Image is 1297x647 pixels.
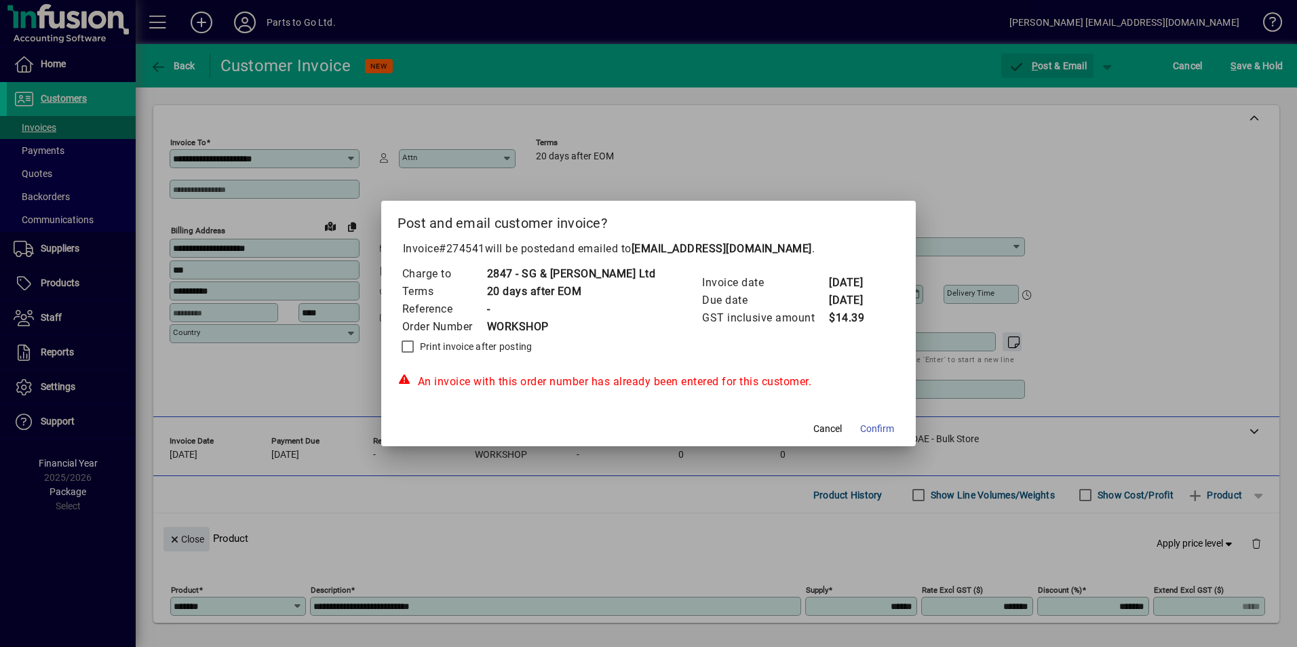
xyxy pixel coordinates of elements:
[806,416,849,441] button: Cancel
[439,242,485,255] span: #274541
[860,422,894,436] span: Confirm
[556,242,812,255] span: and emailed to
[486,283,656,300] td: 20 days after EOM
[381,201,916,240] h2: Post and email customer invoice?
[402,265,486,283] td: Charge to
[701,292,828,309] td: Due date
[486,265,656,283] td: 2847 - SG & [PERSON_NAME] Ltd
[828,274,883,292] td: [DATE]
[701,309,828,327] td: GST inclusive amount
[701,274,828,292] td: Invoice date
[813,422,842,436] span: Cancel
[828,292,883,309] td: [DATE]
[828,309,883,327] td: $14.39
[486,300,656,318] td: -
[398,241,900,257] p: Invoice will be posted .
[402,318,486,336] td: Order Number
[402,283,486,300] td: Terms
[486,318,656,336] td: WORKSHOP
[398,374,900,390] div: An invoice with this order number has already been entered for this customer.
[855,416,899,441] button: Confirm
[632,242,812,255] b: [EMAIL_ADDRESS][DOMAIN_NAME]
[402,300,486,318] td: Reference
[417,340,533,353] label: Print invoice after posting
